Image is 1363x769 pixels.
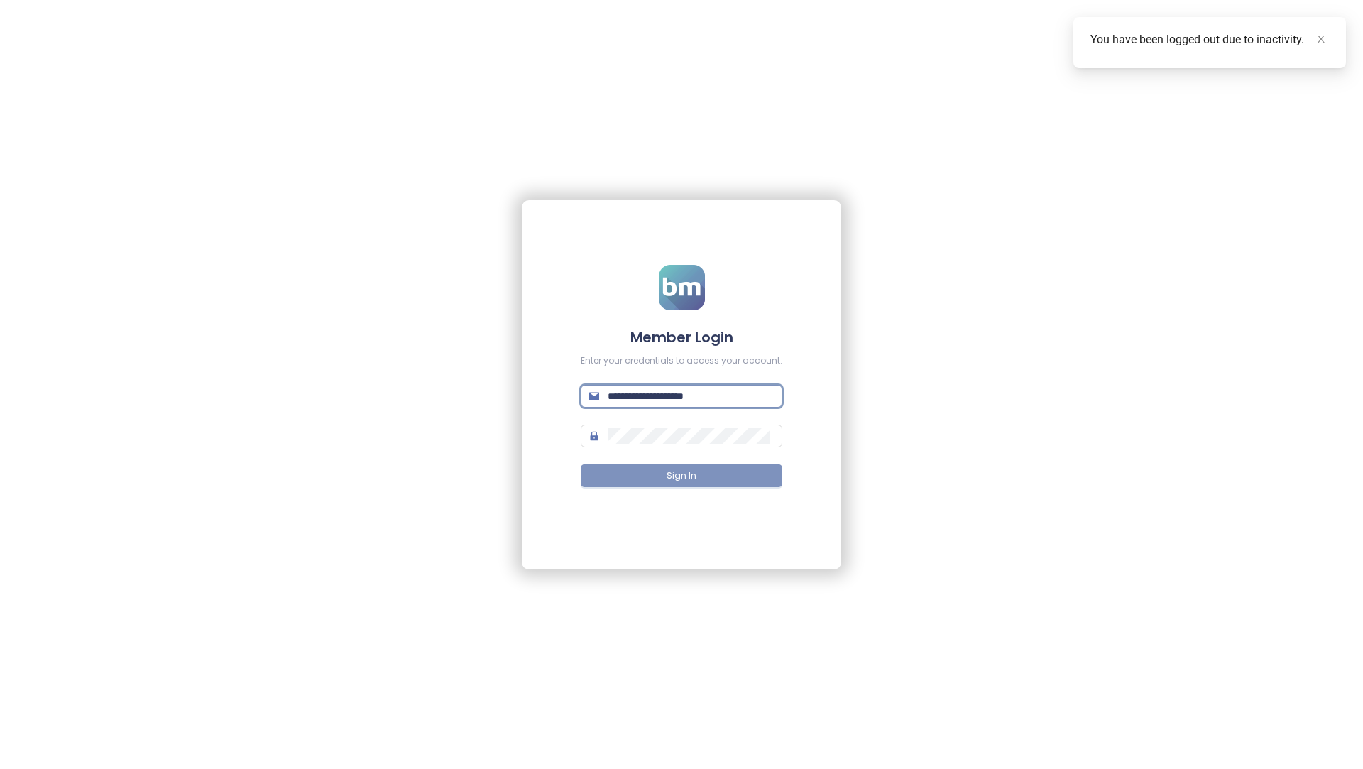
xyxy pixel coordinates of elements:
[667,469,696,483] span: Sign In
[1090,31,1329,48] div: You have been logged out due to inactivity.
[1316,34,1326,44] span: close
[581,464,782,487] button: Sign In
[581,327,782,347] h4: Member Login
[659,265,705,310] img: logo
[589,431,599,441] span: lock
[581,354,782,368] div: Enter your credentials to access your account.
[589,391,599,401] span: mail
